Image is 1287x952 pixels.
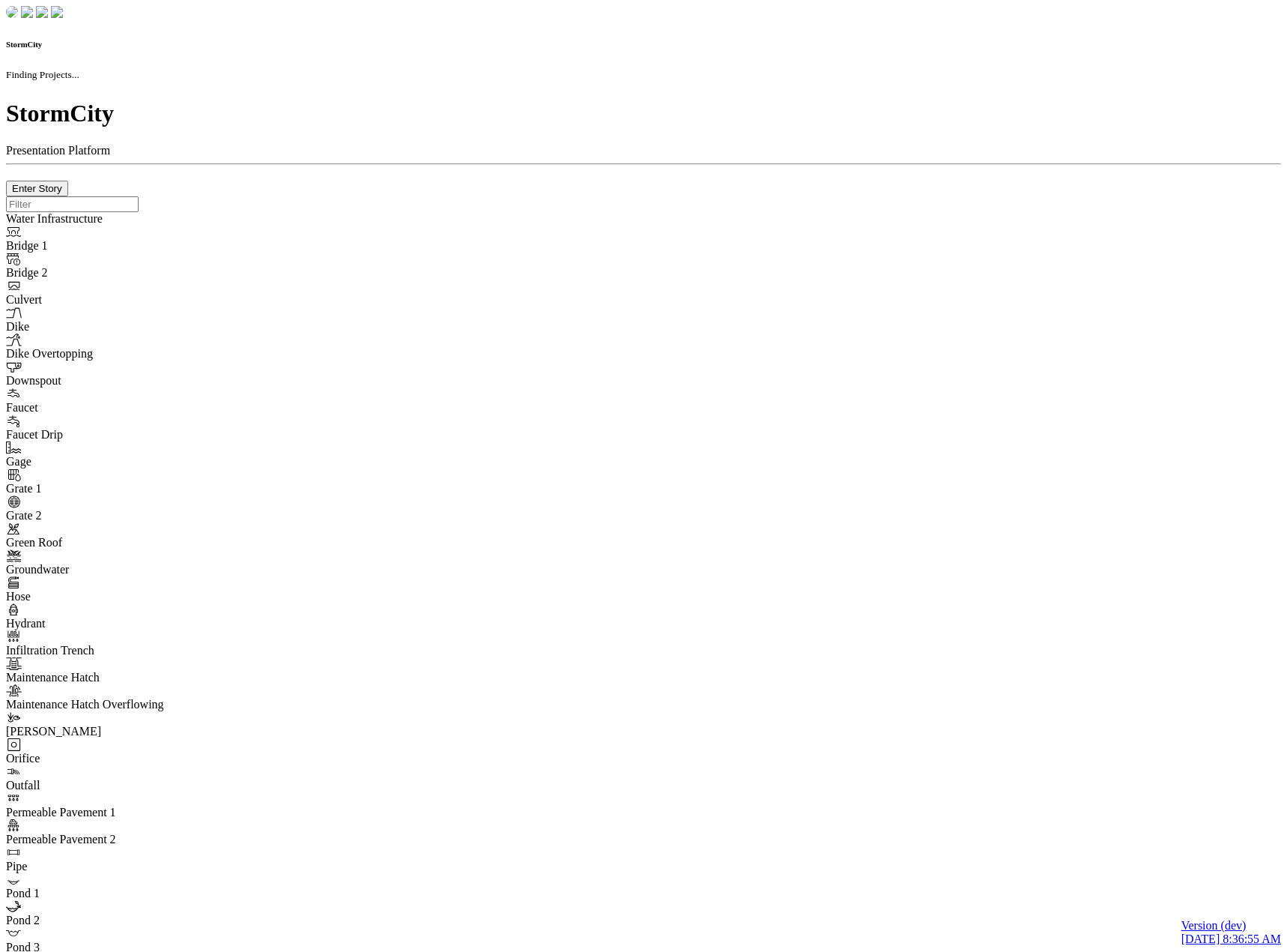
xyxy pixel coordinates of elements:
div: Hydrant [6,617,210,630]
div: Bridge 2 [6,266,210,280]
a: Version (dev) [DATE] 8:36:55 AM [1181,919,1281,946]
div: Dike [6,320,210,334]
div: [PERSON_NAME] [6,725,210,738]
button: Enter Story [6,181,68,196]
div: Pond 2 [6,914,210,927]
img: chi-fish-blink.png [51,6,63,18]
div: Dike Overtopping [6,347,210,361]
div: Faucet Drip [6,428,210,442]
div: Green Roof [6,536,210,549]
div: Pipe [6,860,210,873]
div: Permeable Pavement 1 [6,806,210,819]
div: Outfall [6,779,210,792]
input: Filter [6,196,139,212]
div: Groundwater [6,563,210,576]
img: chi-fish-down.png [6,6,18,18]
div: Maintenance Hatch Overflowing [6,698,210,711]
div: Orifice [6,752,210,765]
div: Maintenance Hatch [6,671,210,684]
div: Water Infrastructure [6,212,210,226]
div: Infiltration Trench [6,644,210,657]
div: Pond 1 [6,887,210,900]
h1: StormCity [6,100,1281,127]
img: chi-fish-down.png [21,6,33,18]
img: chi-fish-up.png [36,6,48,18]
div: Hose [6,590,210,603]
div: Culvert [6,293,210,307]
div: Grate 1 [6,482,210,495]
div: Gage [6,455,210,469]
div: Bridge 1 [6,239,210,253]
h6: StormCity [6,40,1281,49]
span: [DATE] 8:36:55 AM [1181,933,1281,945]
div: Permeable Pavement 2 [6,833,210,846]
span: Presentation Platform [6,144,110,157]
div: Faucet [6,401,210,415]
div: Grate 2 [6,509,210,522]
small: Finding Projects... [6,69,79,80]
div: Downspout [6,374,210,388]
